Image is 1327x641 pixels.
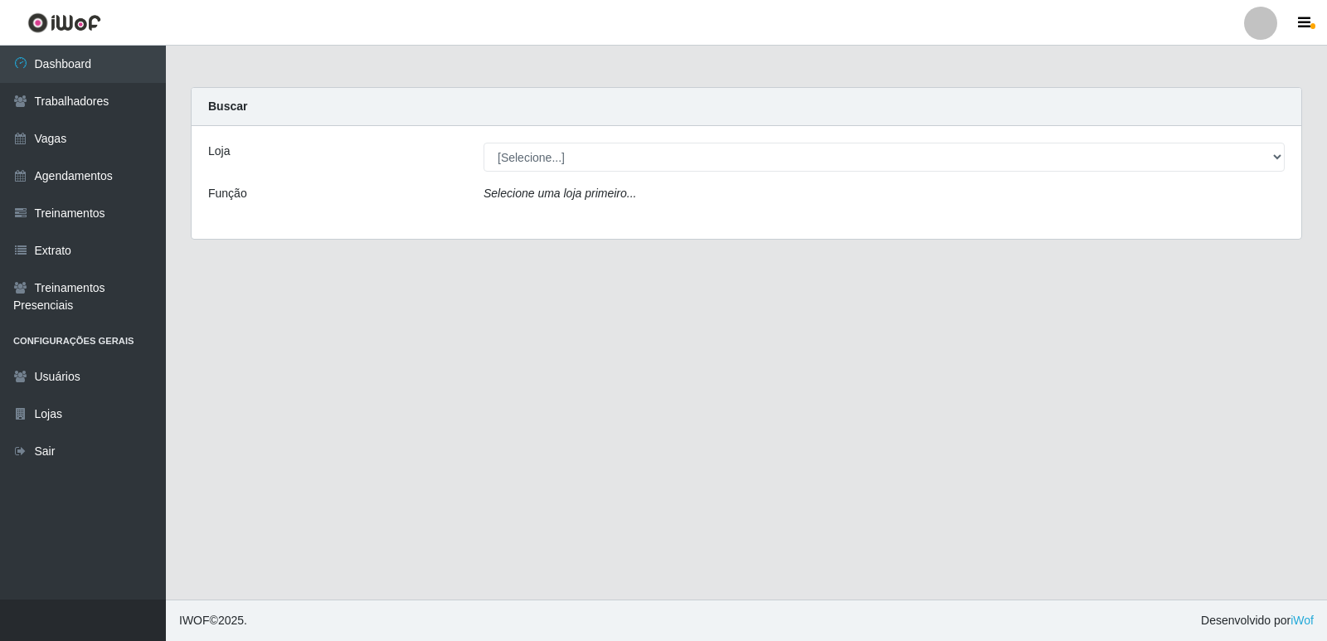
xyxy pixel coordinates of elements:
img: CoreUI Logo [27,12,101,33]
label: Função [208,185,247,202]
i: Selecione uma loja primeiro... [484,187,636,200]
span: © 2025 . [179,612,247,629]
a: iWof [1291,614,1314,627]
label: Loja [208,143,230,160]
span: IWOF [179,614,210,627]
span: Desenvolvido por [1201,612,1314,629]
strong: Buscar [208,100,247,113]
